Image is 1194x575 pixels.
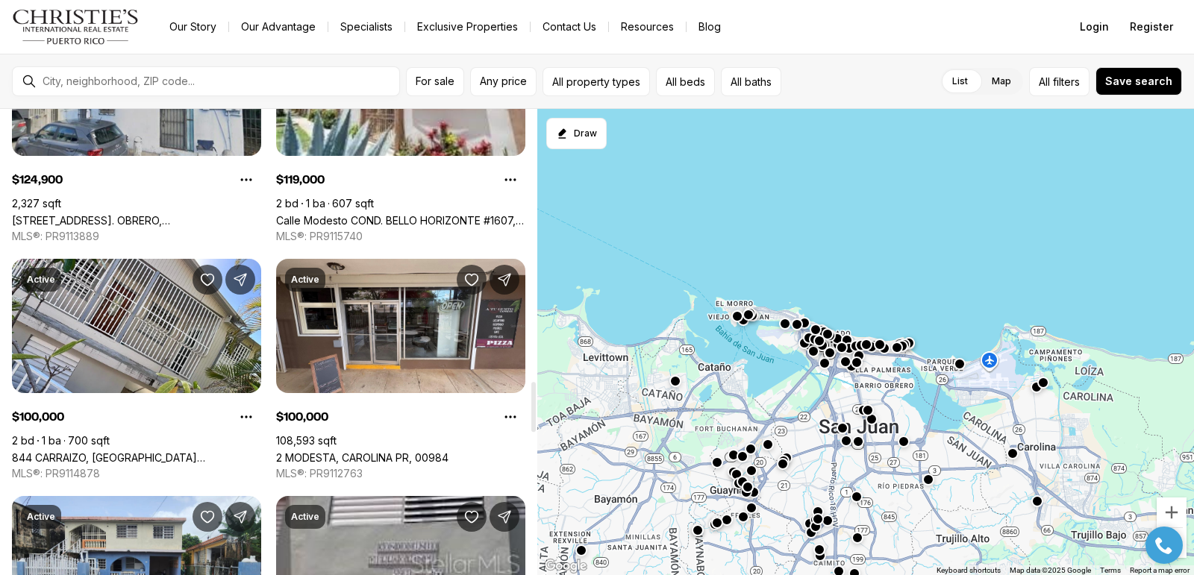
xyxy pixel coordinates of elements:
a: Our Story [157,16,228,37]
button: Property options [231,165,261,195]
button: Contact Us [531,16,608,37]
button: Save Property: Apt. 2-G COND. VILLA OLIMPICA #2G [457,502,487,532]
button: Save Property: 2 MODESTA [457,265,487,295]
a: 2 MODESTA, CAROLINA PR, 00984 [276,451,448,464]
a: 844 CARRAIZO, SAN JUAN PR, 00926 [12,451,261,464]
button: For sale [406,67,464,96]
button: Login [1071,12,1118,42]
button: Share Property [490,502,519,532]
button: Start drawing [546,118,607,149]
span: Map data ©2025 Google [1010,566,1091,574]
span: Register [1130,21,1173,33]
a: Resources [609,16,686,37]
button: Save Property: 76 La Milagrosa BO. PALMAS, CUCHARILLAS [193,502,222,532]
button: Share Property [225,502,255,532]
a: Terms (opens in new tab) [1100,566,1121,574]
span: Save search [1105,75,1172,87]
button: Any price [470,67,537,96]
p: Active [291,274,319,286]
button: Allfilters [1029,67,1090,96]
span: Login [1080,21,1109,33]
img: logo [12,9,140,45]
button: Register [1121,12,1182,42]
a: 653 Calle 10 BO. OBRERO, SAN JUAN PR, 00915 [12,214,261,227]
span: All [1039,74,1050,89]
button: Property options [496,402,525,432]
button: Property options [231,402,261,432]
button: All beds [656,67,715,96]
p: Active [27,274,55,286]
a: Our Advantage [229,16,328,37]
button: Share Property [490,265,519,295]
label: List [940,68,980,95]
span: filters [1053,74,1080,89]
a: Calle Modesto COND. BELLO HORIZONTE #1607, SAN JUAN PR, 00924 [276,214,525,227]
a: Exclusive Properties [405,16,530,37]
span: For sale [416,75,454,87]
a: Report a map error [1130,566,1190,574]
label: Map [980,68,1023,95]
a: Specialists [328,16,404,37]
button: All baths [721,67,781,96]
button: Save search [1095,67,1182,95]
p: Active [291,511,319,523]
button: Save Property: 844 CARRAIZO [193,265,222,295]
button: Zoom in [1157,497,1187,527]
a: Blog [687,16,733,37]
span: Any price [480,75,527,87]
button: Property options [496,165,525,195]
p: Active [27,511,55,523]
button: Share Property [225,265,255,295]
button: All property types [543,67,650,96]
